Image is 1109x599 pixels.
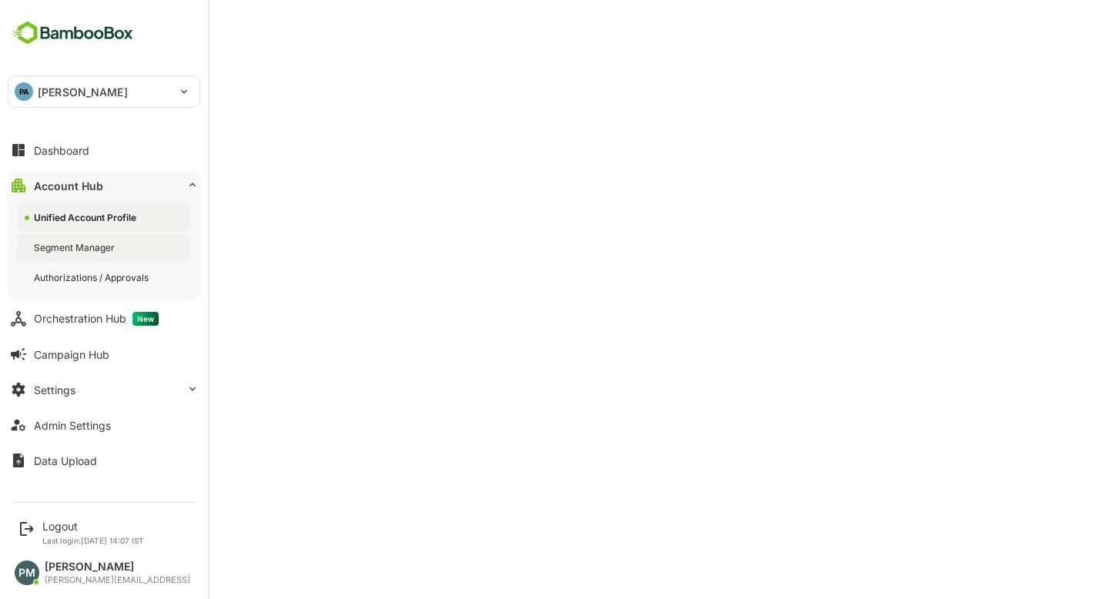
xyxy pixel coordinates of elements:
div: [PERSON_NAME][EMAIL_ADDRESS] [45,575,190,585]
div: PA[PERSON_NAME] [8,76,199,107]
button: Data Upload [8,445,200,476]
button: Account Hub [8,170,200,201]
img: BambooboxFullLogoMark.5f36c76dfaba33ec1ec1367b70bb1252.svg [8,18,138,48]
div: Orchestration Hub [34,312,159,326]
div: PA [15,82,33,101]
span: New [132,312,159,326]
div: [PERSON_NAME] [45,561,190,574]
p: Last login: [DATE] 14:07 IST [42,536,144,545]
div: Settings [34,383,75,397]
div: Data Upload [34,454,97,467]
div: Account Hub [34,179,103,192]
div: Logout [42,520,144,533]
div: Admin Settings [34,419,111,432]
div: Campaign Hub [34,348,109,361]
button: Dashboard [8,135,200,166]
div: Authorizations / Approvals [34,271,152,284]
div: PM [15,561,39,585]
button: Orchestration HubNew [8,303,200,334]
button: Settings [8,374,200,405]
button: Campaign Hub [8,339,200,370]
div: Segment Manager [34,241,118,254]
div: Unified Account Profile [34,211,139,224]
div: Dashboard [34,144,89,157]
button: Admin Settings [8,410,200,440]
p: [PERSON_NAME] [38,84,128,100]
